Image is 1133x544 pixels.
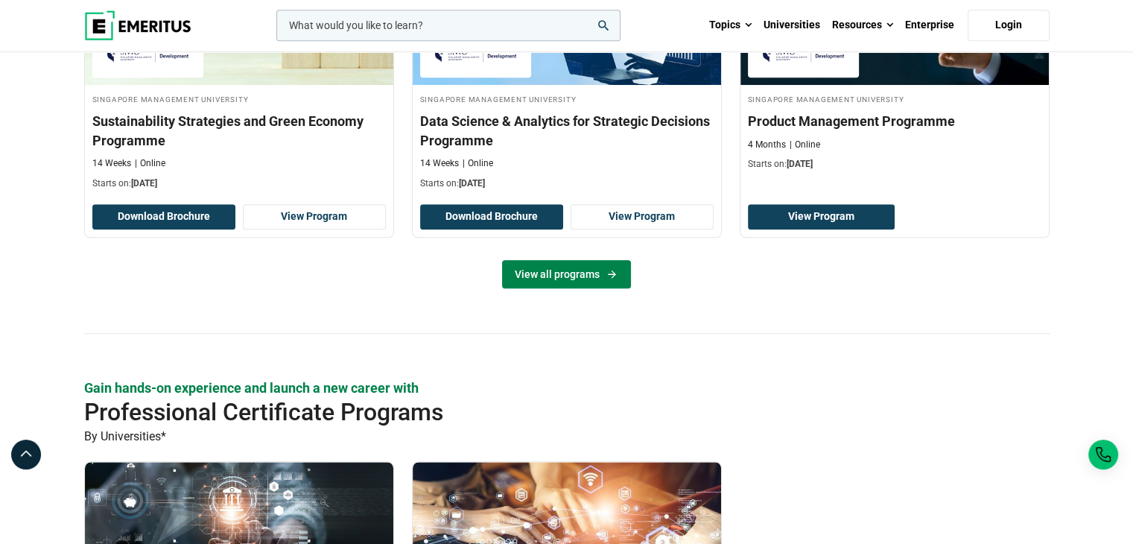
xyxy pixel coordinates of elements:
[428,37,524,70] img: Singapore Management University
[135,157,165,170] p: Online
[92,92,386,105] h4: Singapore Management University
[748,158,1041,171] p: Starts on:
[748,92,1041,105] h4: Singapore Management University
[100,37,197,70] img: Singapore Management University
[748,112,1041,130] h3: Product Management Programme
[420,204,563,230] button: Download Brochure
[968,10,1050,41] a: Login
[502,260,631,288] a: View all programs
[276,10,621,41] input: woocommerce-product-search-field-0
[463,157,493,170] p: Online
[92,204,235,230] button: Download Brochure
[420,92,714,105] h4: Singapore Management University
[84,397,953,427] h2: Professional Certificate Programs
[84,427,1050,446] p: By Universities*
[748,204,895,230] a: View Program
[420,157,459,170] p: 14 Weeks
[243,204,386,230] a: View Program
[92,112,386,149] h3: Sustainability Strategies and Green Economy Programme
[92,157,131,170] p: 14 Weeks
[420,112,714,149] h3: Data Science & Analytics for Strategic Decisions Programme
[748,139,786,151] p: 4 Months
[787,159,813,169] span: [DATE]
[84,379,1050,397] p: Gain hands-on experience and launch a new career with
[790,139,820,151] p: Online
[92,177,386,190] p: Starts on:
[131,178,157,189] span: [DATE]
[755,37,852,70] img: Singapore Management University
[420,177,714,190] p: Starts on:
[571,204,714,230] a: View Program
[459,178,485,189] span: [DATE]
